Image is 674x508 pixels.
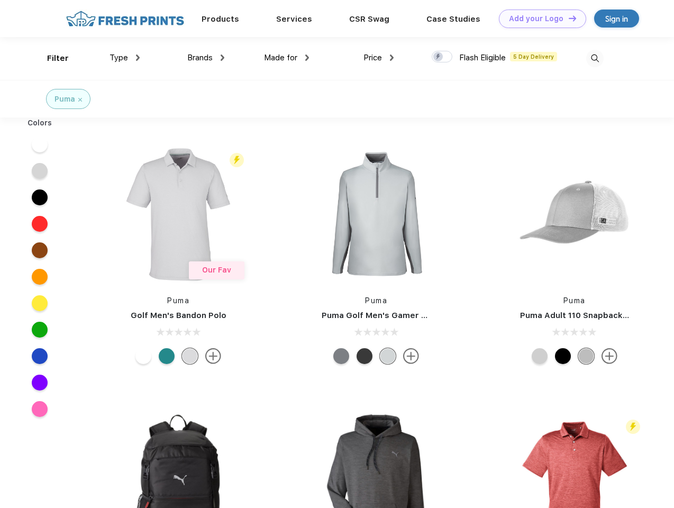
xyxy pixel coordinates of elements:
[380,348,396,364] div: High Rise
[167,296,189,305] a: Puma
[108,144,249,285] img: func=resize&h=266
[555,348,571,364] div: Pma Blk Pma Blk
[357,348,372,364] div: Puma Black
[202,14,239,24] a: Products
[202,266,231,274] span: Our Fav
[230,153,244,167] img: flash_active_toggle.svg
[322,311,489,320] a: Puma Golf Men's Gamer Golf Quarter-Zip
[349,14,389,24] a: CSR Swag
[135,348,151,364] div: Bright White
[333,348,349,364] div: Quiet Shade
[187,53,213,62] span: Brands
[504,144,645,285] img: func=resize&h=266
[205,348,221,364] img: more.svg
[63,10,187,28] img: fo%20logo%202.webp
[586,50,604,67] img: desktop_search.svg
[594,10,639,28] a: Sign in
[159,348,175,364] div: Green Lagoon
[626,420,640,434] img: flash_active_toggle.svg
[182,348,198,364] div: High Rise
[509,14,563,23] div: Add your Logo
[136,55,140,61] img: dropdown.png
[78,98,82,102] img: filter_cancel.svg
[569,15,576,21] img: DT
[305,55,309,61] img: dropdown.png
[131,311,226,320] a: Golf Men's Bandon Polo
[47,52,69,65] div: Filter
[221,55,224,61] img: dropdown.png
[532,348,548,364] div: Quarry Brt Whit
[363,53,382,62] span: Price
[390,55,394,61] img: dropdown.png
[365,296,387,305] a: Puma
[54,94,75,105] div: Puma
[110,53,128,62] span: Type
[403,348,419,364] img: more.svg
[264,53,297,62] span: Made for
[510,52,557,61] span: 5 Day Delivery
[602,348,617,364] img: more.svg
[306,144,447,285] img: func=resize&h=266
[276,14,312,24] a: Services
[20,117,60,129] div: Colors
[605,13,628,25] div: Sign in
[578,348,594,364] div: Quarry with Brt Whit
[459,53,506,62] span: Flash Eligible
[563,296,586,305] a: Puma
